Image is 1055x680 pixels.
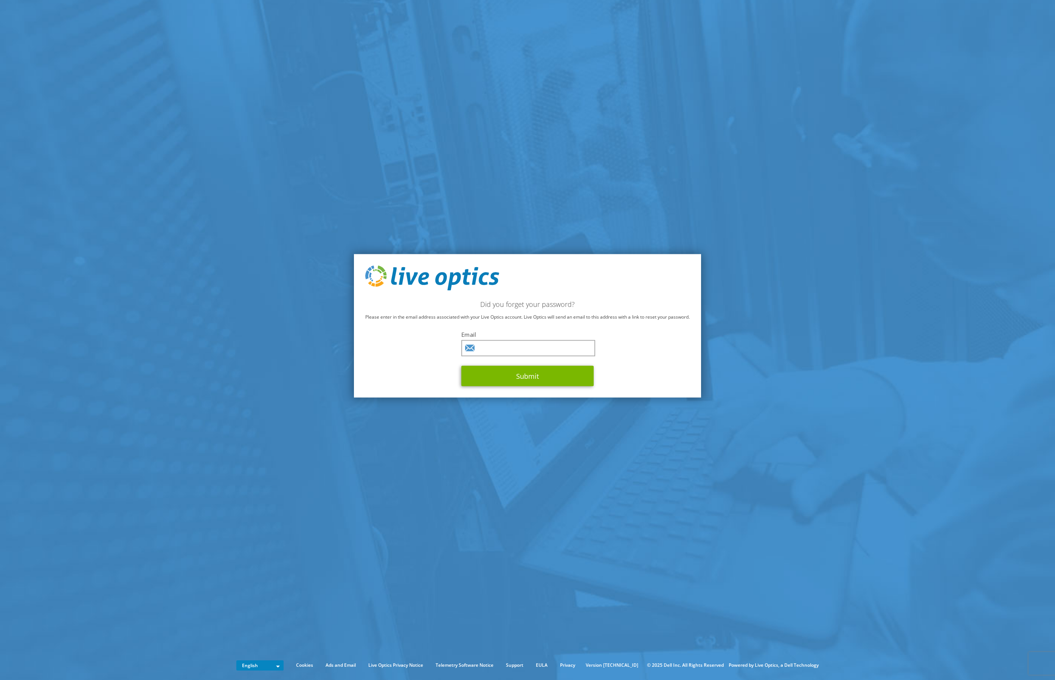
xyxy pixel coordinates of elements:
a: Live Optics Privacy Notice [363,661,429,669]
a: Privacy [554,661,581,669]
img: live_optics_svg.svg [365,266,499,291]
a: Cookies [290,661,319,669]
a: EULA [530,661,553,669]
li: © 2025 Dell Inc. All Rights Reserved [643,661,728,669]
a: Ads and Email [320,661,361,669]
li: Version [TECHNICAL_ID] [582,661,642,669]
a: Telemetry Software Notice [430,661,499,669]
a: Support [500,661,529,669]
label: Email [461,330,594,338]
h2: Did you forget your password? [365,300,690,308]
li: Powered by Live Optics, a Dell Technology [729,661,819,669]
p: Please enter in the email address associated with your Live Optics account. Live Optics will send... [365,313,690,321]
button: Submit [461,366,594,386]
